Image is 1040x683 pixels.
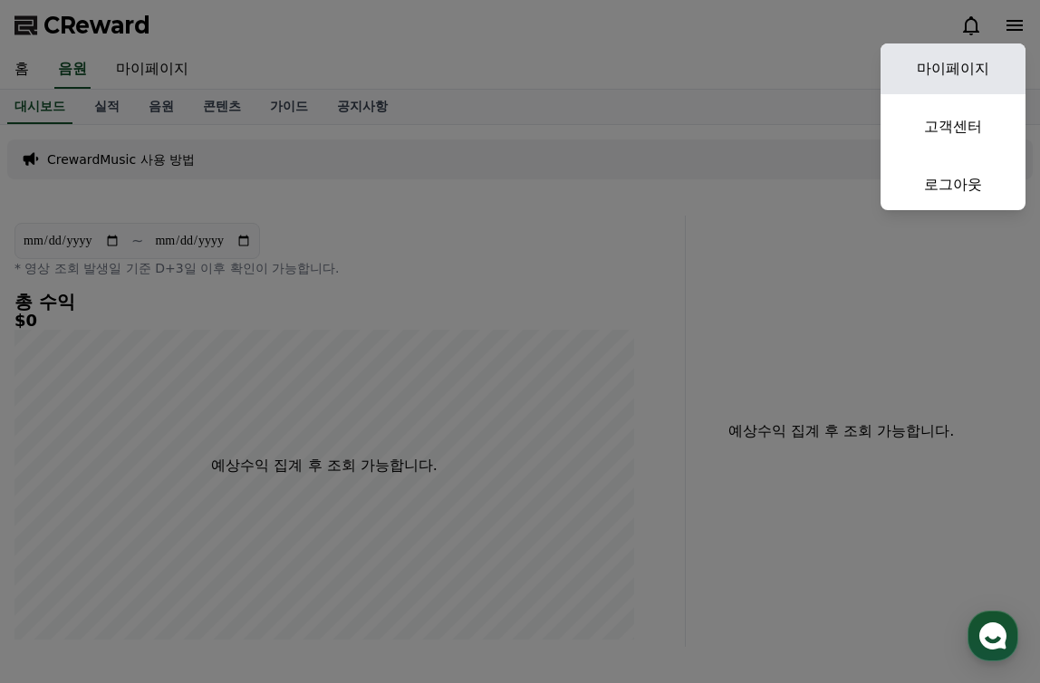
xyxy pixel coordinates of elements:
[120,533,234,578] a: 대화
[280,560,302,574] span: 설정
[57,560,68,574] span: 홈
[234,533,348,578] a: 설정
[881,43,1026,210] button: 마이페이지 고객센터 로그아웃
[881,159,1026,210] a: 로그아웃
[5,533,120,578] a: 홈
[166,561,188,575] span: 대화
[881,101,1026,152] a: 고객센터
[881,43,1026,94] a: 마이페이지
